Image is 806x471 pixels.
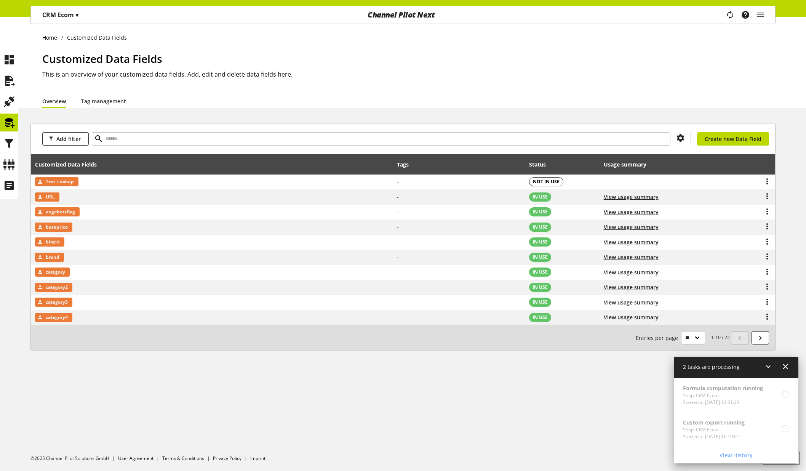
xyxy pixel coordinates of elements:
small: 1-10 / 22 [636,331,730,344]
a: Create new Data Field [697,132,769,146]
span: Create new Data Field [705,135,761,143]
button: View usage summary [604,313,659,321]
p: CRM Ecom [42,10,78,19]
span: NOT IN USE [533,178,560,185]
span: IN USE [533,299,548,306]
span: IN USE [533,314,548,321]
a: Tag management [81,97,126,105]
a: User Agreement [118,455,154,461]
li: ©2025 Channel Pilot Solutions GmbH [30,455,118,462]
button: Add filter [42,132,89,146]
span: Customized Data Fields [42,51,162,66]
span: - [397,223,399,231]
span: ▾ [75,11,78,19]
div: Tags [397,160,409,168]
button: View usage summary [604,268,659,276]
a: Privacy Policy [213,455,241,461]
span: biozid [46,237,60,247]
a: View History [675,449,797,462]
a: Terms & Conditions [162,455,204,461]
span: - [397,269,399,276]
div: Usage summary [604,157,707,172]
h2: This is an overview of your customized data fields. Add, edit and delete data fields here. [42,70,776,79]
span: - [397,314,399,321]
span: baseprice [46,223,68,232]
span: - [397,193,399,200]
span: - [397,299,399,306]
span: IN USE [533,239,548,245]
a: Imprint [250,455,265,461]
span: category2 [46,283,68,292]
button: View usage summary [604,253,659,261]
div: Customized Data Fields [35,160,104,168]
span: Entries per page [636,334,681,342]
span: IN USE [533,269,548,276]
a: Home [42,34,61,42]
a: Overview [42,97,66,105]
span: Add filter [56,135,81,143]
span: brand [46,253,59,262]
span: IN USE [533,224,548,231]
span: IN USE [533,254,548,261]
span: View History [720,451,753,459]
button: View usage summary [604,283,659,291]
span: category [46,268,65,277]
span: IN USE [533,208,548,215]
button: View usage summary [604,208,659,216]
div: Status [529,160,553,168]
button: View usage summary [604,238,659,246]
button: View usage summary [604,223,659,231]
span: category3 [46,298,68,307]
span: - [397,284,399,291]
span: angebotsflag [46,207,75,216]
nav: main navigation [30,6,776,24]
span: category4 [46,313,68,322]
span: 2 tasks are processing [683,363,740,370]
span: - [397,253,399,261]
button: View usage summary [604,298,659,306]
button: View usage summary [604,193,659,201]
span: - [397,178,399,186]
span: IN USE [533,194,548,200]
span: - [397,208,399,216]
span: URL [46,192,55,202]
span: - [397,239,399,246]
span: Test_Lookup [46,177,74,186]
span: IN USE [533,284,548,291]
